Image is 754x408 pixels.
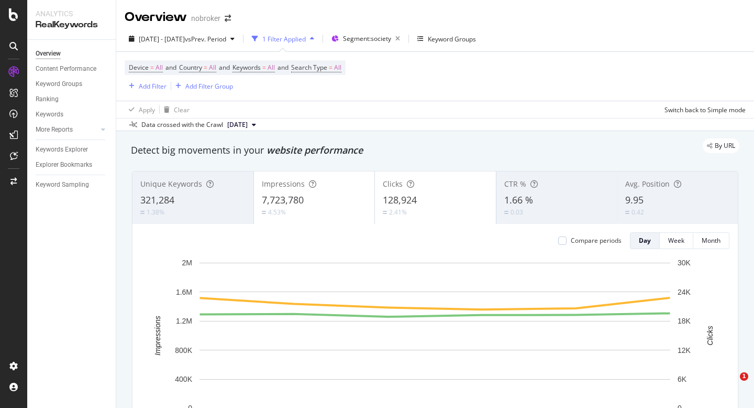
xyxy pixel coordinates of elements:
text: 30K [678,259,691,267]
img: Equal [262,211,266,214]
span: All [334,60,341,75]
text: 2M [182,259,192,267]
span: All [156,60,163,75]
div: Analytics [36,8,107,19]
button: Switch back to Simple mode [660,101,746,118]
span: Country [179,63,202,72]
img: Equal [504,211,508,214]
a: Content Performance [36,63,108,74]
img: Equal [625,211,629,214]
span: By URL [715,143,735,149]
span: Clicks [383,179,403,189]
a: More Reports [36,124,98,135]
text: Impressions [153,316,162,355]
div: Keyword Groups [36,79,82,90]
span: and [219,63,230,72]
button: Keyword Groups [413,30,480,47]
button: [DATE] - [DATE]vsPrev. Period [125,30,239,47]
a: Explorer Bookmarks [36,159,108,170]
button: Add Filter Group [171,80,233,92]
div: 0.42 [631,208,644,217]
text: Clicks [706,326,714,345]
div: 2.41% [389,208,407,217]
div: Compare periods [571,236,622,245]
span: = [150,63,154,72]
span: vs Prev. Period [185,35,226,44]
text: 400K [175,375,192,383]
div: arrow-right-arrow-left [225,15,231,22]
span: 9.95 [625,194,644,206]
span: Avg. Position [625,179,670,189]
div: legacy label [703,138,739,153]
iframe: Intercom live chat [718,372,744,398]
text: 1.2M [176,317,192,325]
button: Add Filter [125,80,167,92]
div: Keyword Sampling [36,179,89,190]
button: Week [660,232,693,249]
button: Month [693,232,729,249]
a: Overview [36,48,108,59]
button: Day [630,232,660,249]
a: Ranking [36,94,108,105]
div: Day [639,236,651,245]
div: Clear [174,105,190,114]
span: Unique Keywords [140,179,202,189]
div: 4.53% [268,208,286,217]
a: Keywords [36,109,108,120]
div: Ranking [36,94,59,105]
div: Apply [139,105,155,114]
div: nobroker [191,13,220,24]
span: = [204,63,207,72]
button: Segment:society [327,30,404,47]
div: RealKeywords [36,19,107,31]
div: Add Filter Group [185,82,233,91]
span: 7,723,780 [262,194,304,206]
text: 12K [678,346,691,355]
div: 1.38% [147,208,164,217]
div: Overview [36,48,61,59]
a: Keywords Explorer [36,144,108,155]
span: All [209,60,216,75]
img: Equal [140,211,145,214]
div: Switch back to Simple mode [664,105,746,114]
div: Keyword Groups [428,35,476,44]
img: Equal [383,211,387,214]
span: 2025 Aug. 4th [227,120,248,130]
button: 1 Filter Applied [248,30,318,47]
div: Content Performance [36,63,96,74]
span: 1 [740,372,748,381]
button: Apply [125,101,155,118]
span: = [262,63,266,72]
span: 321,284 [140,194,174,206]
span: Device [129,63,149,72]
text: 18K [678,317,691,325]
span: and [165,63,176,72]
div: Keywords [36,109,63,120]
div: Month [702,236,720,245]
button: Clear [160,101,190,118]
span: 1.66 % [504,194,533,206]
span: [DATE] - [DATE] [139,35,185,44]
div: More Reports [36,124,73,135]
div: Overview [125,8,187,26]
span: CTR % [504,179,526,189]
span: = [329,63,332,72]
text: 6K [678,375,687,383]
span: Keywords [232,63,261,72]
text: 1.6M [176,288,192,296]
a: Keyword Sampling [36,179,108,190]
div: 0.03 [511,208,523,217]
div: Data crossed with the Crawl [141,120,223,130]
div: Add Filter [139,82,167,91]
text: 24K [678,288,691,296]
div: 1 Filter Applied [262,35,306,44]
a: Keyword Groups [36,79,108,90]
span: 128,924 [383,194,417,206]
text: 800K [175,346,192,355]
span: Segment: society [343,34,391,43]
span: All [268,60,275,75]
div: Keywords Explorer [36,144,88,155]
span: Impressions [262,179,305,189]
span: Search Type [291,63,327,72]
div: Week [668,236,684,245]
